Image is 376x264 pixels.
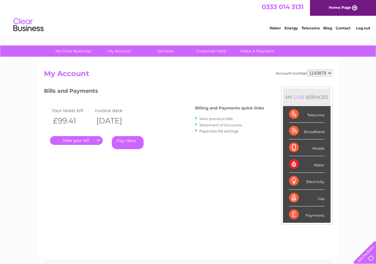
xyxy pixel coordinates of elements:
div: Mobile [289,139,324,156]
img: logo.png [13,16,44,34]
a: Customer Help [186,45,236,57]
a: Telecoms [301,26,320,30]
div: Gas [289,190,324,206]
a: Energy [284,26,298,30]
div: Clear Business is a trading name of Verastar Limited (registered in [GEOGRAPHIC_DATA] No. 3667643... [45,3,331,29]
h4: Billing and Payments quick links [195,106,264,110]
a: Services [140,45,190,57]
th: [DATE] [93,115,137,127]
div: Payments [289,206,324,223]
a: 0333 014 3131 [262,3,304,11]
a: Paperless bill settings [199,129,238,133]
td: Invoice date [93,106,137,115]
a: Water [269,26,281,30]
div: Water [289,156,324,173]
a: Blog [323,26,332,30]
div: Account number [276,69,332,77]
h3: Bills and Payments [44,87,264,97]
div: MY SERVICES [283,89,331,106]
td: Your latest bill [50,106,94,115]
a: My Account [94,45,144,57]
div: Telecoms [289,106,324,123]
a: Make A Payment [232,45,282,57]
div: LIVE [293,94,305,100]
a: Log out [356,26,370,30]
a: Statement of Accounts [199,123,242,127]
div: Broadband [289,123,324,139]
th: £99.41 [50,115,94,127]
a: View previous bills [199,116,233,121]
h2: My Account [44,69,332,81]
div: Electricity [289,173,324,189]
a: My Clear Business [48,45,98,57]
a: Pay Here [112,136,144,149]
a: . [50,136,103,145]
a: Contact [336,26,351,30]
